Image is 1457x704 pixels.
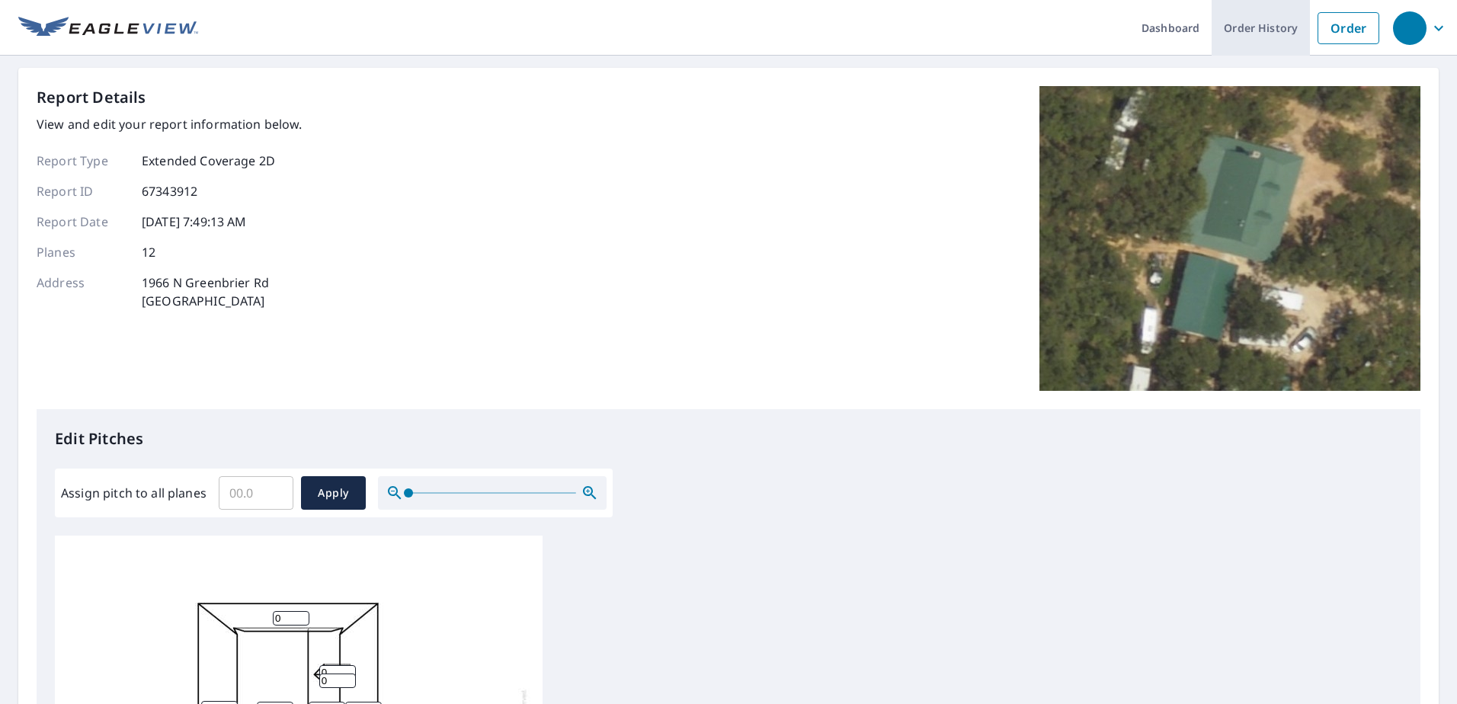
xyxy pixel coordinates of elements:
p: View and edit your report information below. [37,115,303,133]
p: Planes [37,243,128,261]
button: Apply [301,476,366,510]
p: [DATE] 7:49:13 AM [142,213,247,231]
p: Edit Pitches [55,427,1402,450]
p: 12 [142,243,155,261]
p: Report Details [37,86,146,109]
a: Order [1318,12,1379,44]
p: Report Date [37,213,128,231]
p: Report Type [37,152,128,170]
p: Extended Coverage 2D [142,152,275,170]
img: Top image [1039,86,1420,391]
p: 67343912 [142,182,197,200]
label: Assign pitch to all planes [61,484,207,502]
p: Address [37,274,128,310]
p: Report ID [37,182,128,200]
p: 1966 N Greenbrier Rd [GEOGRAPHIC_DATA] [142,274,269,310]
input: 00.0 [219,472,293,514]
span: Apply [313,484,354,503]
img: EV Logo [18,17,198,40]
